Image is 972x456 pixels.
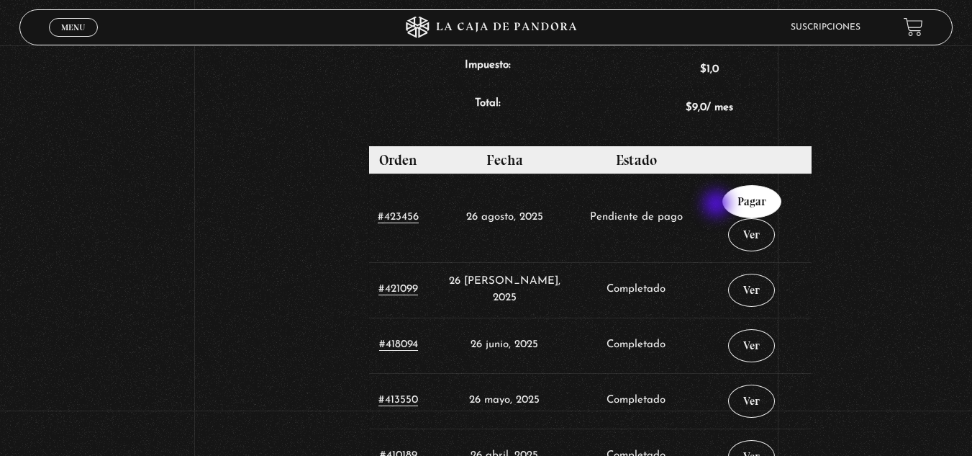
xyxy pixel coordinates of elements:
[904,17,923,37] a: View your shopping cart
[469,395,540,406] time: 1748290941
[378,284,418,295] a: #421099
[686,102,707,113] span: 9,0
[728,218,775,251] a: Ver
[369,50,607,89] th: Impuesto:
[700,64,707,75] span: $
[607,89,812,128] td: / mes
[728,274,775,307] a: Ver
[722,185,781,218] a: Pagar
[378,395,418,406] a: #413550
[369,89,607,128] th: Total:
[728,385,775,418] a: Ver
[378,212,419,223] a: #423456
[56,35,90,45] span: Cerrar
[471,339,538,350] time: 1750969342
[581,262,691,318] td: Completado
[581,318,691,373] td: Completado
[700,64,719,75] span: 1,0
[486,151,523,169] span: Fecha
[616,151,657,169] span: Estado
[581,174,691,262] td: Pendiente de pago
[379,339,418,351] a: #418094
[581,373,691,429] td: Completado
[379,151,417,169] span: Orden
[686,102,692,113] span: $
[449,276,560,303] time: 1753561399
[61,23,85,32] span: Menu
[466,212,543,223] time: 1756239738
[728,329,775,362] a: Ver
[791,23,860,32] a: Suscripciones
